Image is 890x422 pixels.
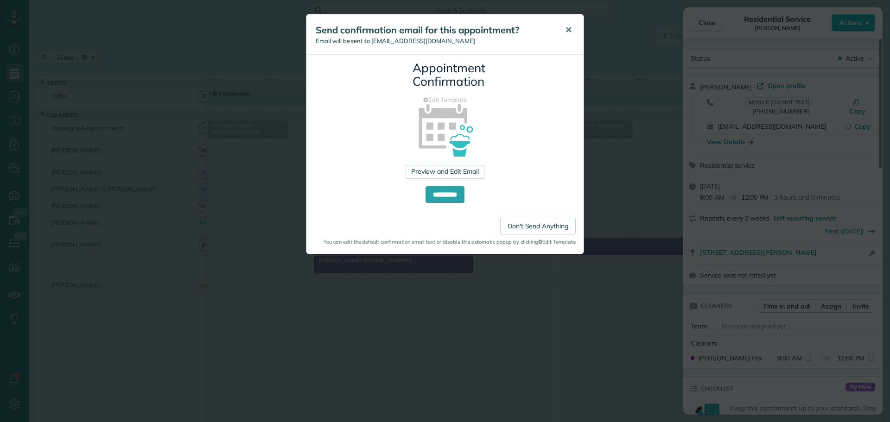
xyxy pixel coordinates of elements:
img: appointment_confirmation_icon-141e34405f88b12ade42628e8c248340957700ab75a12ae832a8710e9b578dc5.png [404,88,487,170]
a: Edit Template [313,95,577,104]
h5: Send confirmation email for this appointment? [316,24,552,37]
a: Don't Send Anything [500,218,576,234]
h3: Appointment Confirmation [413,62,477,88]
small: You can edit the default confirmation email text or disable this automatic popup by clicking Edit... [314,238,576,246]
span: ✕ [565,25,572,35]
span: Email will be sent to [EMAIL_ADDRESS][DOMAIN_NAME] [316,37,475,44]
a: Preview and Edit Email [406,165,484,179]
